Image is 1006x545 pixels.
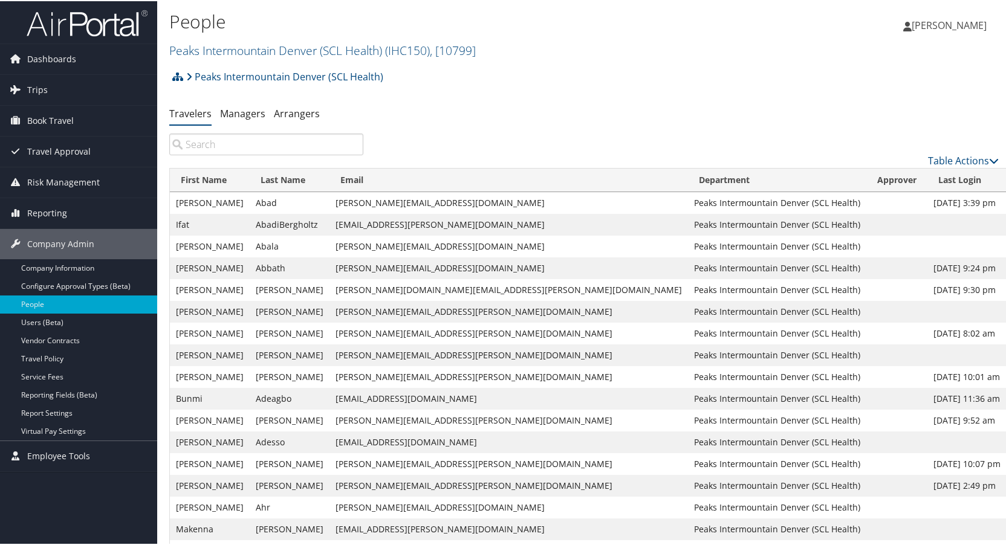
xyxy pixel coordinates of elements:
[329,517,688,539] td: [EMAIL_ADDRESS][PERSON_NAME][DOMAIN_NAME]
[170,430,250,452] td: [PERSON_NAME]
[170,213,250,234] td: Ifat
[912,18,987,31] span: [PERSON_NAME]
[329,474,688,495] td: [PERSON_NAME][EMAIL_ADDRESS][PERSON_NAME][DOMAIN_NAME]
[688,256,866,278] td: Peaks Intermountain Denver (SCL Health)
[170,256,250,278] td: [PERSON_NAME]
[688,430,866,452] td: Peaks Intermountain Denver (SCL Health)
[27,135,91,166] span: Travel Approval
[250,321,329,343] td: [PERSON_NAME]
[27,440,90,470] span: Employee Tools
[250,167,329,191] th: Last Name: activate to sort column descending
[329,430,688,452] td: [EMAIL_ADDRESS][DOMAIN_NAME]
[688,300,866,321] td: Peaks Intermountain Denver (SCL Health)
[250,191,329,213] td: Abad
[329,256,688,278] td: [PERSON_NAME][EMAIL_ADDRESS][DOMAIN_NAME]
[170,452,250,474] td: [PERSON_NAME]
[250,452,329,474] td: [PERSON_NAME]
[329,213,688,234] td: [EMAIL_ADDRESS][PERSON_NAME][DOMAIN_NAME]
[250,300,329,321] td: [PERSON_NAME]
[329,365,688,387] td: [PERSON_NAME][EMAIL_ADDRESS][PERSON_NAME][DOMAIN_NAME]
[27,8,148,36] img: airportal-logo.png
[928,153,999,166] a: Table Actions
[688,408,866,430] td: Peaks Intermountain Denver (SCL Health)
[27,197,67,227] span: Reporting
[170,517,250,539] td: Makenna
[170,343,250,365] td: [PERSON_NAME]
[250,430,329,452] td: Adesso
[169,8,722,33] h1: People
[250,213,329,234] td: AbadiBergholtz
[329,167,688,191] th: Email: activate to sort column ascending
[170,474,250,495] td: [PERSON_NAME]
[27,105,74,135] span: Book Travel
[688,234,866,256] td: Peaks Intermountain Denver (SCL Health)
[385,41,430,57] span: ( IHC150 )
[430,41,476,57] span: , [ 10799 ]
[329,300,688,321] td: [PERSON_NAME][EMAIL_ADDRESS][PERSON_NAME][DOMAIN_NAME]
[274,106,320,119] a: Arrangers
[170,300,250,321] td: [PERSON_NAME]
[186,63,383,88] a: Peaks Intermountain Denver (SCL Health)
[170,167,250,191] th: First Name: activate to sort column ascending
[329,343,688,365] td: [PERSON_NAME][EMAIL_ADDRESS][PERSON_NAME][DOMAIN_NAME]
[169,41,476,57] a: Peaks Intermountain Denver (SCL Health)
[27,43,76,73] span: Dashboards
[170,495,250,517] td: [PERSON_NAME]
[688,191,866,213] td: Peaks Intermountain Denver (SCL Health)
[250,495,329,517] td: Ahr
[27,74,48,104] span: Trips
[688,452,866,474] td: Peaks Intermountain Denver (SCL Health)
[170,191,250,213] td: [PERSON_NAME]
[27,166,100,196] span: Risk Management
[170,321,250,343] td: [PERSON_NAME]
[329,191,688,213] td: [PERSON_NAME][EMAIL_ADDRESS][DOMAIN_NAME]
[688,365,866,387] td: Peaks Intermountain Denver (SCL Health)
[170,365,250,387] td: [PERSON_NAME]
[250,408,329,430] td: [PERSON_NAME]
[329,321,688,343] td: [PERSON_NAME][EMAIL_ADDRESS][PERSON_NAME][DOMAIN_NAME]
[688,167,866,191] th: Department: activate to sort column ascending
[250,234,329,256] td: Abala
[329,234,688,256] td: [PERSON_NAME][EMAIL_ADDRESS][DOMAIN_NAME]
[250,517,329,539] td: [PERSON_NAME]
[688,495,866,517] td: Peaks Intermountain Denver (SCL Health)
[688,474,866,495] td: Peaks Intermountain Denver (SCL Health)
[688,343,866,365] td: Peaks Intermountain Denver (SCL Health)
[688,387,866,408] td: Peaks Intermountain Denver (SCL Health)
[866,167,927,191] th: Approver
[329,278,688,300] td: [PERSON_NAME][DOMAIN_NAME][EMAIL_ADDRESS][PERSON_NAME][DOMAIN_NAME]
[688,213,866,234] td: Peaks Intermountain Denver (SCL Health)
[250,343,329,365] td: [PERSON_NAME]
[170,278,250,300] td: [PERSON_NAME]
[170,408,250,430] td: [PERSON_NAME]
[688,321,866,343] td: Peaks Intermountain Denver (SCL Health)
[250,474,329,495] td: [PERSON_NAME]
[169,132,363,154] input: Search
[220,106,265,119] a: Managers
[250,365,329,387] td: [PERSON_NAME]
[250,387,329,408] td: Adeagbo
[329,452,688,474] td: [PERSON_NAME][EMAIL_ADDRESS][PERSON_NAME][DOMAIN_NAME]
[903,6,999,42] a: [PERSON_NAME]
[688,278,866,300] td: Peaks Intermountain Denver (SCL Health)
[688,517,866,539] td: Peaks Intermountain Denver (SCL Health)
[27,228,94,258] span: Company Admin
[170,387,250,408] td: Bunmi
[170,234,250,256] td: [PERSON_NAME]
[329,495,688,517] td: [PERSON_NAME][EMAIL_ADDRESS][DOMAIN_NAME]
[329,387,688,408] td: [EMAIL_ADDRESS][DOMAIN_NAME]
[169,106,212,119] a: Travelers
[250,256,329,278] td: Abbath
[329,408,688,430] td: [PERSON_NAME][EMAIL_ADDRESS][PERSON_NAME][DOMAIN_NAME]
[250,278,329,300] td: [PERSON_NAME]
